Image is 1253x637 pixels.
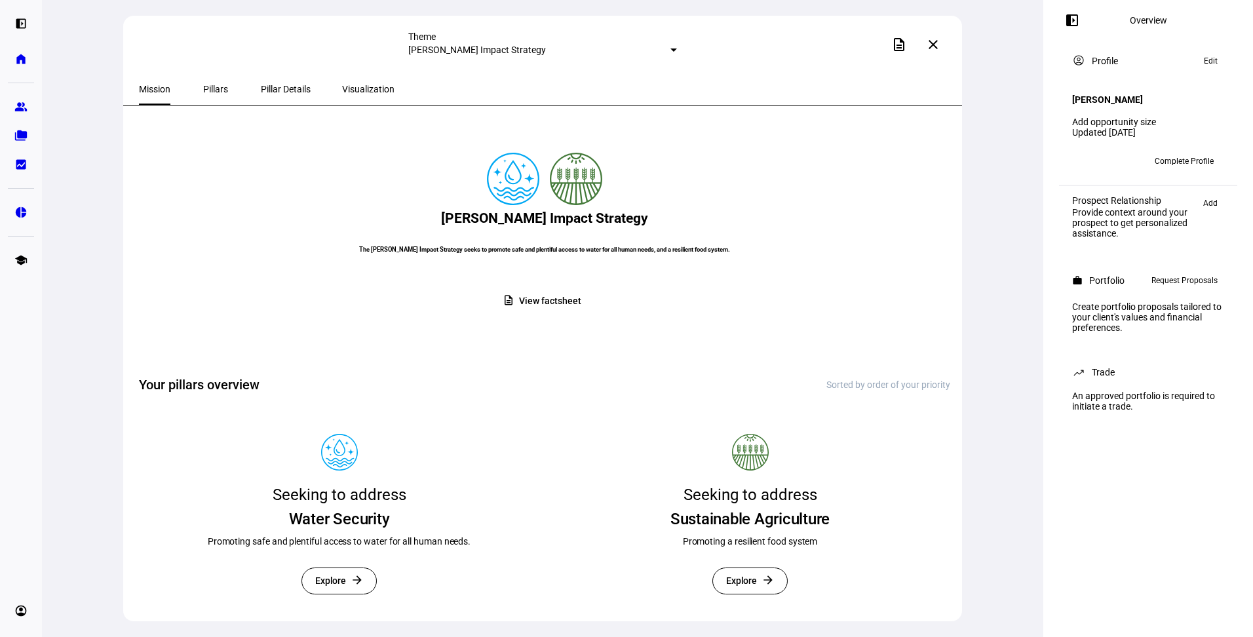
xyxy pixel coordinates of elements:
h4: [PERSON_NAME] [1072,94,1143,105]
div: Overview [1130,15,1167,26]
div: Provide context around your prospect to get personalized assistance. [1072,207,1197,239]
a: bid_landscape [8,151,34,178]
eth-panel-overview-card-header: Portfolio [1072,273,1224,288]
div: Updated [DATE] [1072,127,1224,138]
div: Seeking to address [273,481,406,509]
eth-mat-symbol: left_panel_open [14,17,28,30]
mat-icon: description [891,37,907,52]
span: View factsheet [519,288,581,314]
div: Theme [408,31,677,42]
eth-mat-symbol: account_circle [14,604,28,617]
span: Add [1203,195,1218,211]
button: Explore [712,568,788,594]
img: Pillar icon [321,434,358,471]
div: Water Security [289,509,390,530]
a: group [8,94,34,120]
button: Request Proposals [1145,273,1224,288]
button: View factsheet [492,288,596,314]
div: Seeking to address [684,481,817,509]
mat-icon: description [503,294,514,306]
div: Prospect Relationship [1072,195,1197,206]
span: Edit [1204,53,1218,69]
div: Sorted by order of your priority [826,379,950,390]
eth-panel-overview-card-header: Trade [1072,364,1224,380]
eth-mat-symbol: folder_copy [14,129,28,142]
eth-mat-symbol: school [14,254,28,267]
div: Sustainable Agriculture [670,509,830,530]
div: An approved portfolio is required to initiate a trade. [1064,385,1232,417]
div: Trade [1092,367,1115,377]
mat-icon: left_panel_open [1064,12,1080,28]
a: folder_copy [8,123,34,149]
button: Complete Profile [1144,151,1224,172]
img: cleanWater.colored.svg [487,153,539,205]
a: home [8,46,34,72]
span: Explore [315,568,347,594]
mat-icon: account_circle [1072,54,1085,67]
div: Profile [1092,56,1118,66]
div: Promoting a resilient food system [683,535,818,548]
span: Visualization [342,85,395,94]
mat-icon: trending_up [1072,366,1085,379]
span: Pillars [203,85,228,94]
span: ES [1078,157,1087,166]
a: Add opportunity size [1072,117,1156,127]
mat-icon: close [925,37,941,52]
eth-panel-overview-card-header: Profile [1072,53,1224,69]
img: Pillar icon [732,434,769,471]
div: Create portfolio proposals tailored to your client's values and financial preferences. [1064,296,1232,338]
h2: [PERSON_NAME] Impact Strategy [441,210,648,226]
mat-select-trigger: [PERSON_NAME] Impact Strategy [408,45,546,55]
mat-icon: arrow_forward [761,573,775,587]
img: sustainableAgriculture.colored.svg [550,153,602,205]
button: Add [1197,195,1224,211]
div: Portfolio [1089,275,1125,286]
span: Explore [726,568,758,594]
eth-mat-symbol: bid_landscape [14,158,28,171]
div: Promoting safe and plentiful access to water for all human needs. [208,535,471,548]
mat-icon: arrow_forward [351,573,364,587]
eth-mat-symbol: group [14,100,28,113]
h6: The [PERSON_NAME] Impact Strategy seeks to promote safe and plentiful access to water for all hum... [359,246,730,253]
eth-mat-symbol: home [14,52,28,66]
mat-icon: work [1072,275,1083,286]
span: Pillar Details [261,85,311,94]
eth-mat-symbol: pie_chart [14,206,28,219]
span: Request Proposals [1151,273,1218,288]
h2: Your pillars overview [139,376,260,394]
span: Mission [139,85,170,94]
a: pie_chart [8,199,34,225]
button: Explore [301,568,377,594]
span: Complete Profile [1155,151,1214,172]
button: Edit [1197,53,1224,69]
